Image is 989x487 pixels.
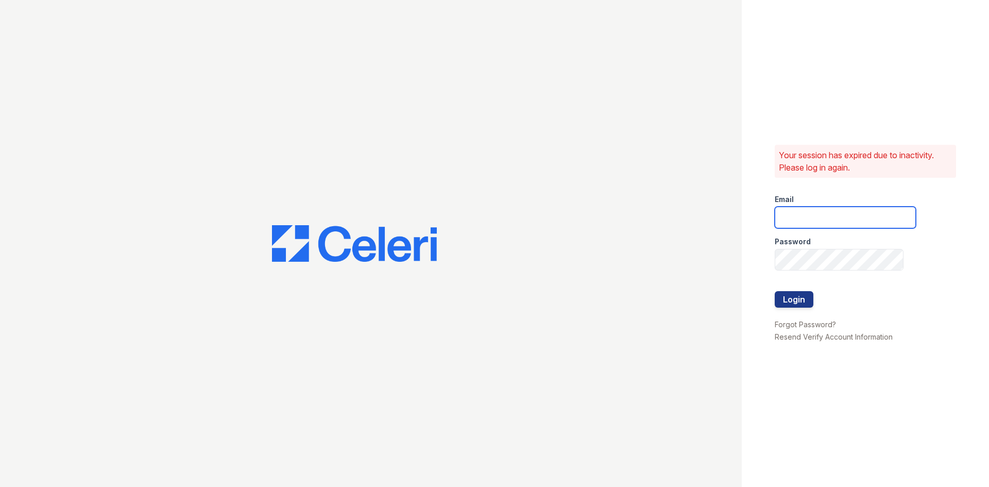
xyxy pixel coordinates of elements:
[775,237,811,247] label: Password
[272,225,437,262] img: CE_Logo_Blue-a8612792a0a2168367f1c8372b55b34899dd931a85d93a1a3d3e32e68fde9ad4.png
[779,149,952,174] p: Your session has expired due to inactivity. Please log in again.
[775,320,836,329] a: Forgot Password?
[775,332,893,341] a: Resend Verify Account Information
[775,194,794,205] label: Email
[775,291,813,308] button: Login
